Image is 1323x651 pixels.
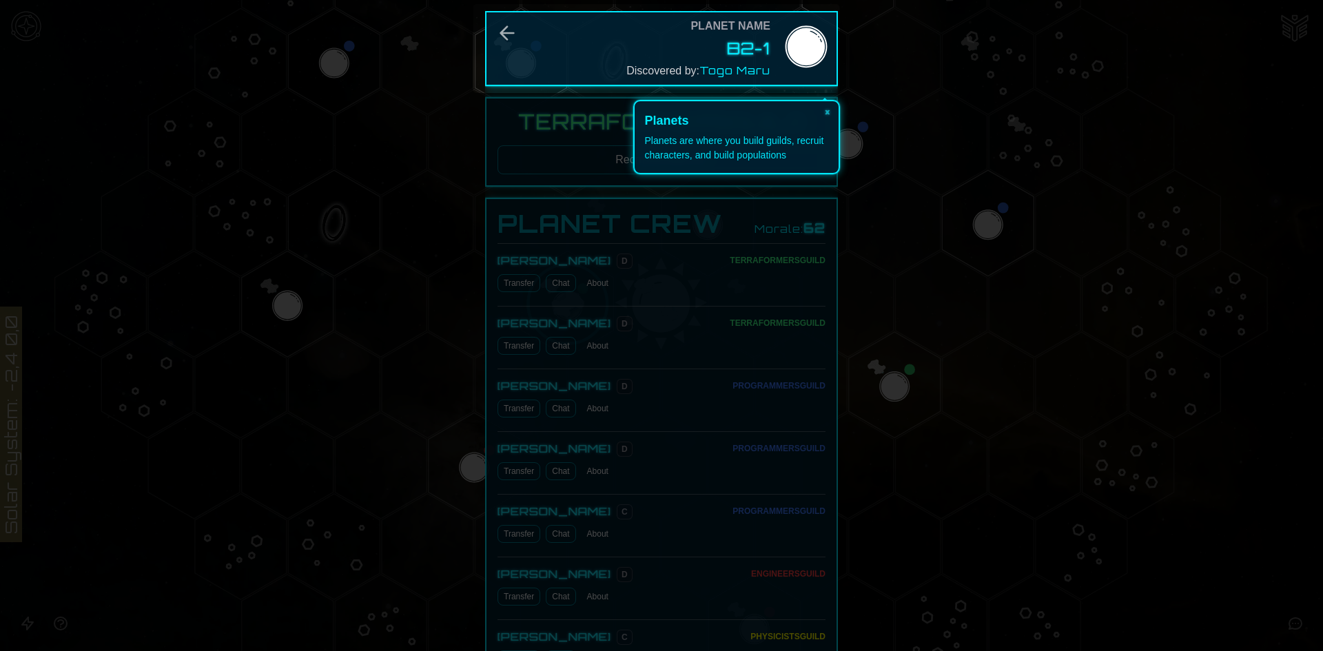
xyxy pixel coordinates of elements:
[781,24,831,74] img: Planet Name Editor
[690,18,770,34] div: Planet Name
[817,101,839,121] button: Close
[626,62,770,79] div: Discovered by:
[727,37,770,59] button: B2-1
[645,134,828,163] div: Planets are where you build guilds, recruit characters, and build populations
[645,112,828,130] header: Planets
[699,63,770,77] span: Togo Maru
